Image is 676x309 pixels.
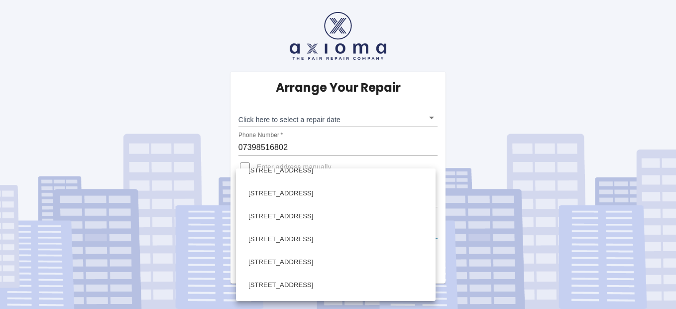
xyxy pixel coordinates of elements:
[238,159,433,182] li: [STREET_ADDRESS]
[238,182,433,205] li: [STREET_ADDRESS]
[238,228,433,251] li: [STREET_ADDRESS]
[238,205,433,228] li: [STREET_ADDRESS]
[238,274,433,297] li: [STREET_ADDRESS]
[238,251,433,274] li: [STREET_ADDRESS]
